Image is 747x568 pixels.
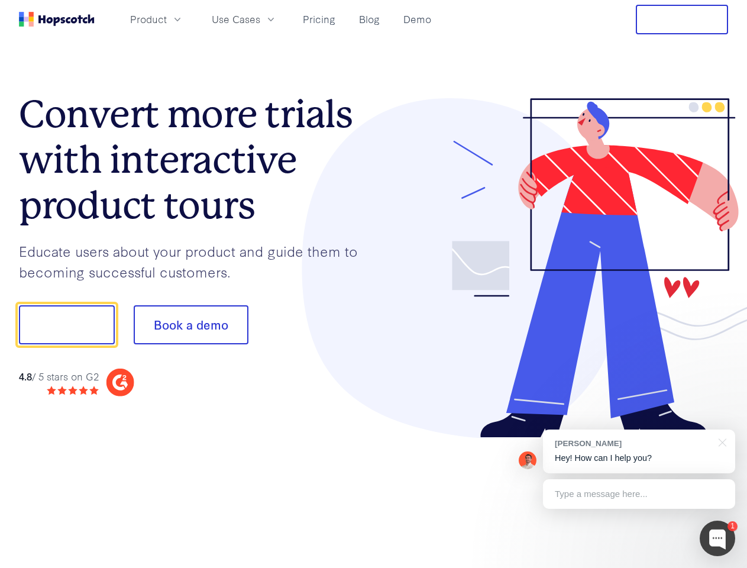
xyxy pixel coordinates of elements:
button: Use Cases [205,9,284,29]
strong: 4.8 [19,369,32,383]
a: Home [19,12,95,27]
p: Hey! How can I help you? [555,452,723,464]
h1: Convert more trials with interactive product tours [19,92,374,228]
div: Type a message here... [543,479,735,509]
span: Product [130,12,167,27]
img: Mark Spera [519,451,536,469]
div: 1 [727,521,738,531]
button: Show me! [19,305,115,344]
button: Product [123,9,190,29]
button: Book a demo [134,305,248,344]
p: Educate users about your product and guide them to becoming successful customers. [19,241,374,282]
a: Demo [399,9,436,29]
div: / 5 stars on G2 [19,369,99,384]
a: Pricing [298,9,340,29]
div: [PERSON_NAME] [555,438,712,449]
a: Blog [354,9,384,29]
span: Use Cases [212,12,260,27]
button: Free Trial [636,5,728,34]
